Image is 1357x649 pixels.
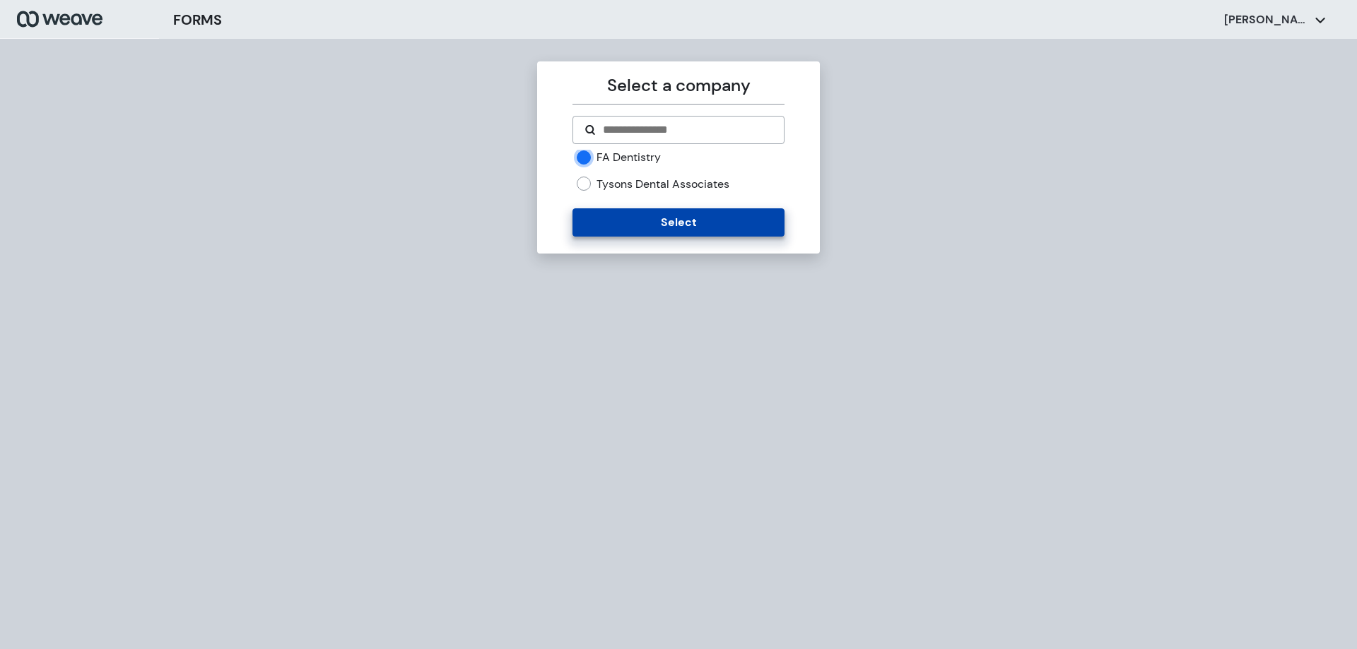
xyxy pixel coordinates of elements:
[601,121,772,138] input: Search
[572,208,784,237] button: Select
[1224,12,1309,28] p: [PERSON_NAME]
[173,9,222,30] h3: FORMS
[572,73,784,98] p: Select a company
[597,177,729,192] label: Tysons Dental Associates
[597,150,661,165] label: FA Dentistry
